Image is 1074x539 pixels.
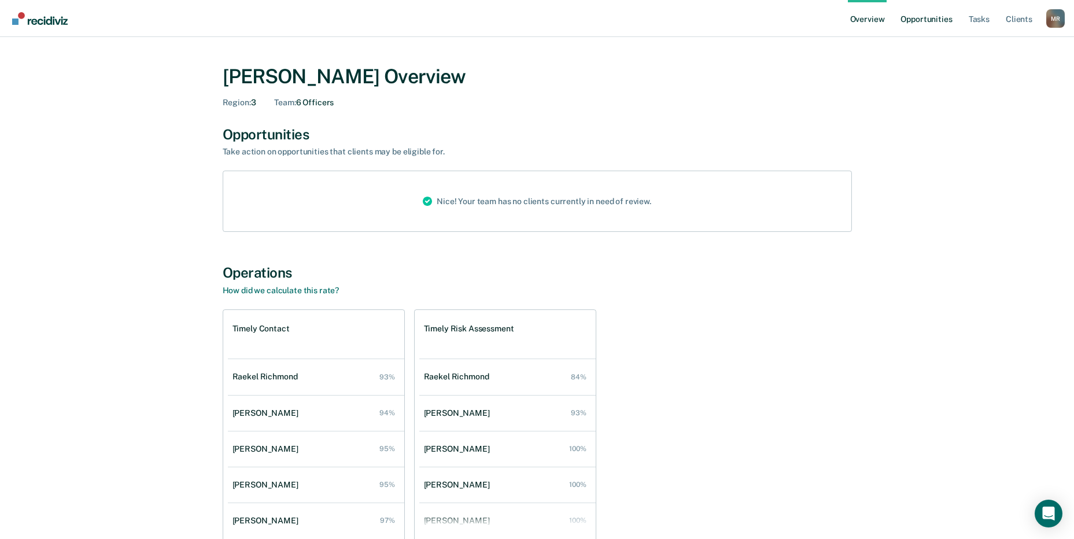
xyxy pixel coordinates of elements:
[419,360,596,393] a: Raekel Richmond 84%
[232,408,303,418] div: [PERSON_NAME]
[569,516,586,525] div: 100%
[274,98,334,108] div: 6 Officers
[379,481,395,489] div: 95%
[223,65,852,88] div: [PERSON_NAME] Overview
[228,468,404,501] a: [PERSON_NAME] 95%
[232,516,303,526] div: [PERSON_NAME]
[223,98,256,108] div: 3
[380,516,395,525] div: 97%
[228,433,404,466] a: [PERSON_NAME] 95%
[12,12,68,25] img: Recidiviz
[424,408,494,418] div: [PERSON_NAME]
[571,409,586,417] div: 93%
[228,504,404,537] a: [PERSON_NAME] 97%
[424,372,494,382] div: Raekel Richmond
[232,324,290,334] h1: Timely Contact
[414,171,660,231] div: Nice! Your team has no clients currently in need of review.
[419,433,596,466] a: [PERSON_NAME] 100%
[419,504,596,537] a: [PERSON_NAME] 100%
[228,397,404,430] a: [PERSON_NAME] 94%
[232,372,302,382] div: Raekel Richmond
[274,98,296,107] span: Team :
[232,480,303,490] div: [PERSON_NAME]
[223,147,628,157] div: Take action on opportunities that clients may be eligible for.
[569,445,586,453] div: 100%
[1035,500,1062,527] div: Open Intercom Messenger
[419,468,596,501] a: [PERSON_NAME] 100%
[569,481,586,489] div: 100%
[1046,9,1065,28] div: M R
[228,360,404,393] a: Raekel Richmond 93%
[424,324,514,334] h1: Timely Risk Assessment
[232,444,303,454] div: [PERSON_NAME]
[223,264,852,281] div: Operations
[571,373,586,381] div: 84%
[223,98,251,107] span: Region :
[223,126,852,143] div: Opportunities
[1046,9,1065,28] button: Profile dropdown button
[424,444,494,454] div: [PERSON_NAME]
[379,445,395,453] div: 95%
[379,409,395,417] div: 94%
[424,516,494,526] div: [PERSON_NAME]
[424,480,494,490] div: [PERSON_NAME]
[223,286,339,295] a: How did we calculate this rate?
[379,373,395,381] div: 93%
[419,397,596,430] a: [PERSON_NAME] 93%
